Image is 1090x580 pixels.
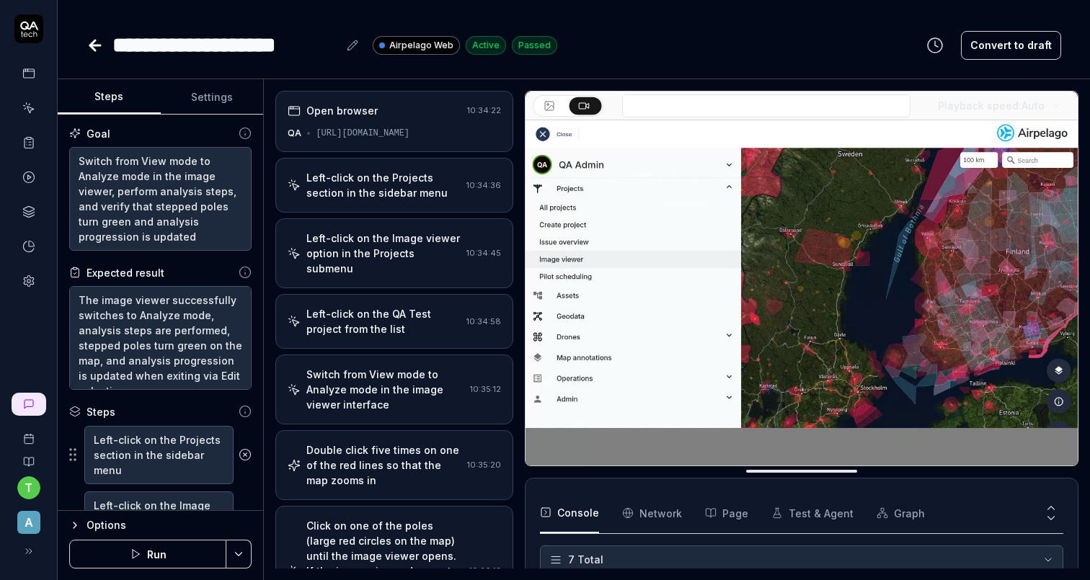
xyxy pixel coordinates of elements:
[87,265,164,280] div: Expected result
[466,180,501,190] time: 10:34:36
[467,105,501,115] time: 10:34:22
[961,31,1061,60] button: Convert to draft
[58,80,161,115] button: Steps
[467,460,501,470] time: 10:35:20
[540,493,599,533] button: Console
[306,306,460,336] div: Left-click on the QA Test project from the list
[234,440,257,469] button: Remove step
[466,36,506,55] div: Active
[306,442,461,488] div: Double click five times on one of the red lines so that the map zooms in
[938,98,1045,113] div: Playback speed:
[288,127,301,140] div: QA
[469,566,501,576] time: 10:36:13
[87,517,252,534] div: Options
[306,103,378,118] div: Open browser
[306,367,464,412] div: Switch from View mode to Analyze mode in the image viewer interface
[373,35,460,55] a: Airpelago Web
[87,404,115,419] div: Steps
[6,445,51,468] a: Documentation
[705,493,748,533] button: Page
[918,31,952,60] button: View version history
[470,384,501,394] time: 10:35:12
[466,248,501,258] time: 10:34:45
[306,231,460,276] div: Left-click on the Image viewer option in the Projects submenu
[17,476,40,499] button: t
[877,493,925,533] button: Graph
[87,126,110,141] div: Goal
[161,80,264,115] button: Settings
[512,36,557,55] div: Passed
[306,170,460,200] div: Left-click on the Projects section in the sidebar menu
[389,39,453,52] span: Airpelago Web
[12,393,46,416] a: New conversation
[6,421,51,445] a: Book a call with us
[771,493,854,533] button: Test & Agent
[234,506,257,535] button: Remove step
[316,127,409,140] div: [URL][DOMAIN_NAME]
[6,499,51,537] button: A
[69,517,252,534] button: Options
[622,493,682,533] button: Network
[466,316,501,326] time: 10:34:58
[69,491,252,550] div: Suggestions
[17,511,40,534] span: A
[69,540,226,568] button: Run
[69,425,252,485] div: Suggestions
